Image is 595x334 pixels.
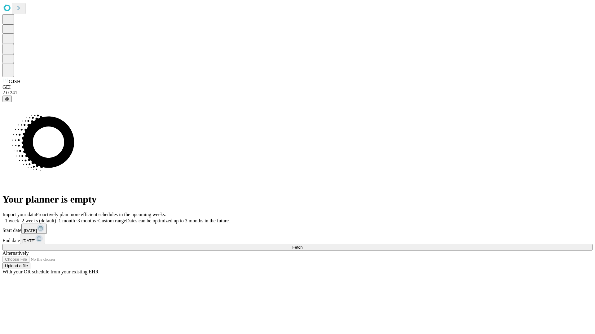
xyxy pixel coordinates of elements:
span: Custom range [98,218,126,223]
span: Import your data [2,212,36,217]
span: @ [5,96,9,101]
span: GJSH [9,79,20,84]
div: GEI [2,84,593,90]
span: Fetch [292,245,302,250]
span: [DATE] [24,228,37,233]
span: [DATE] [22,238,35,243]
span: 2 weeks (default) [22,218,56,223]
div: End date [2,234,593,244]
button: Upload a file [2,263,30,269]
span: With your OR schedule from your existing EHR [2,269,99,274]
h1: Your planner is empty [2,194,593,205]
button: [DATE] [21,224,47,234]
span: Alternatively [2,250,29,256]
span: Proactively plan more efficient schedules in the upcoming weeks. [36,212,166,217]
span: 1 week [5,218,19,223]
span: 3 months [77,218,96,223]
button: Fetch [2,244,593,250]
button: [DATE] [20,234,45,244]
button: @ [2,96,12,102]
div: Start date [2,224,593,234]
div: 2.0.241 [2,90,593,96]
span: 1 month [59,218,75,223]
span: Dates can be optimized up to 3 months in the future. [126,218,230,223]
